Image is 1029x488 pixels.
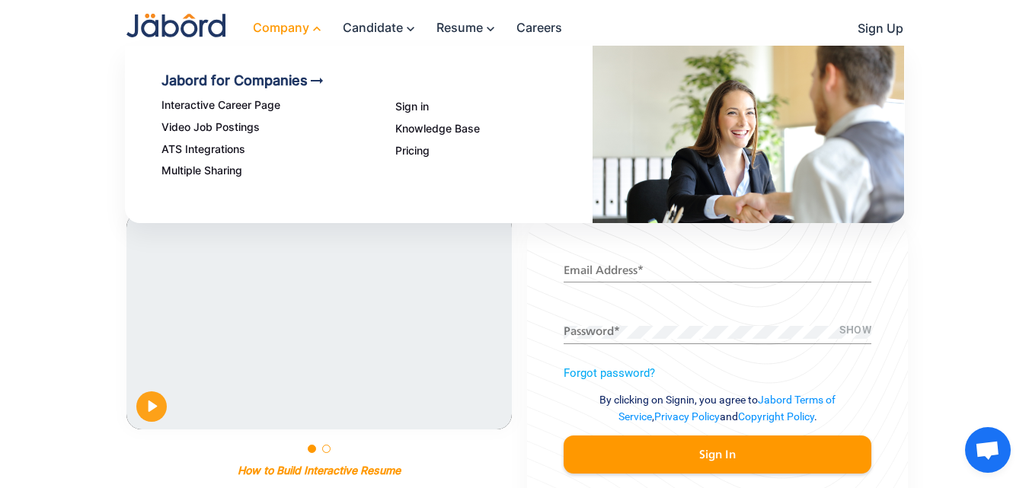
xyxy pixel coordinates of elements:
[161,164,359,177] a: Multiple Sharing
[328,12,421,45] a: Candidate
[395,145,593,158] a: Pricing
[501,12,562,43] a: Careers
[161,99,359,112] a: Interactive Career Page
[161,72,359,90] a: Jabord for Companies
[238,12,328,45] a: Company
[309,21,328,37] mat-icon: keyboard_arrow_up
[965,427,1011,473] div: Open chat
[126,14,225,37] img: Jabord
[483,21,501,37] mat-icon: keyboard_arrow_down
[395,100,593,113] a: Sign in
[403,21,421,37] mat-icon: keyboard_arrow_down
[161,121,359,134] a: Video Job Postings
[308,72,326,90] mat-icon: arrow_right_alt
[421,12,501,45] a: Resume
[161,143,359,156] a: ATS Integrations
[395,123,593,136] a: Knowledge Base
[842,13,903,44] a: Sign Up
[593,46,905,223] img: company-icon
